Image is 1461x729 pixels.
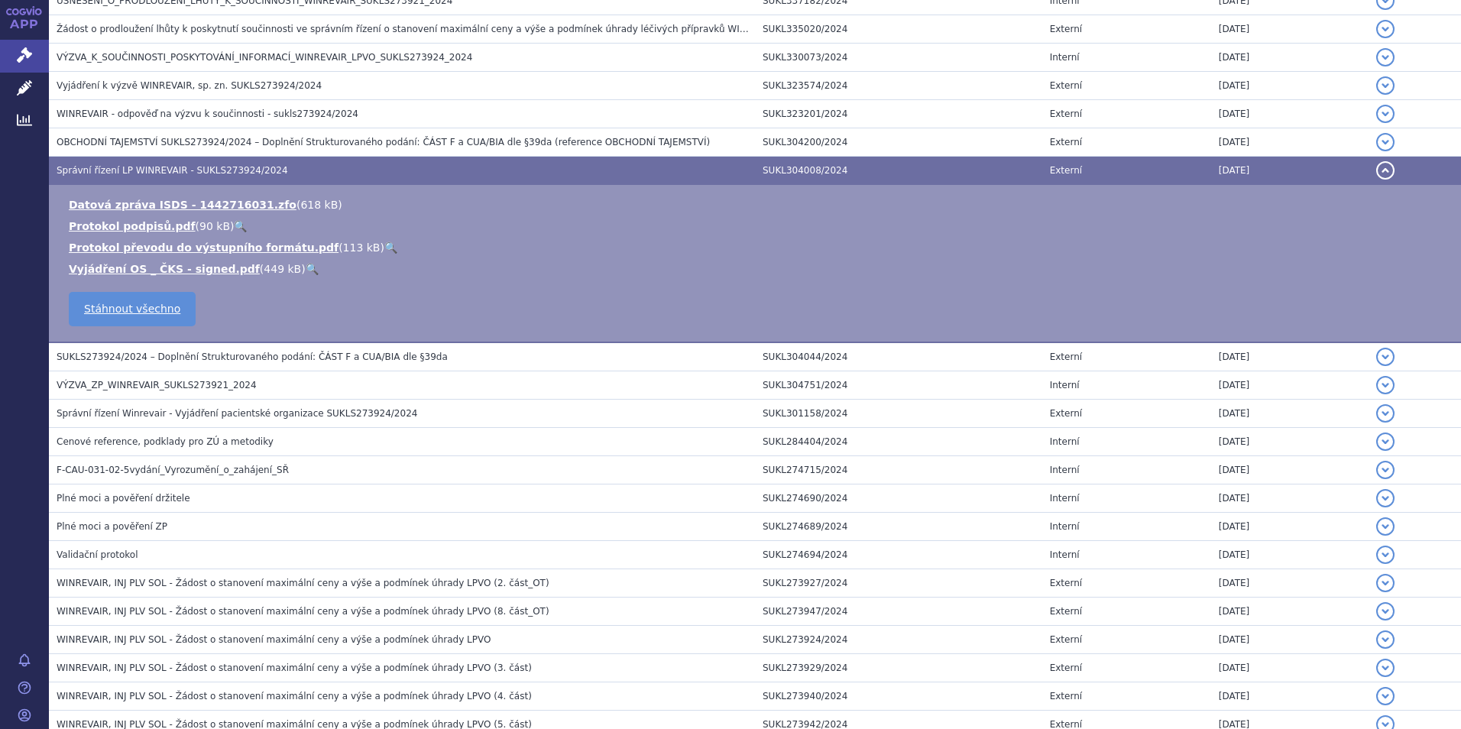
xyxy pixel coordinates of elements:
td: [DATE] [1211,654,1369,682]
button: detail [1376,517,1395,536]
button: detail [1376,602,1395,620]
span: Externí [1050,165,1082,176]
button: detail [1376,133,1395,151]
span: 449 kB [264,263,301,275]
td: [DATE] [1211,44,1369,72]
td: [DATE] [1211,100,1369,128]
td: [DATE] [1211,626,1369,654]
span: Externí [1050,634,1082,645]
td: SUKL304200/2024 [755,128,1042,157]
td: SUKL274690/2024 [755,484,1042,513]
td: SUKL274689/2024 [755,513,1042,541]
button: detail [1376,433,1395,451]
span: WINREVAIR, INJ PLV SOL - Žádost o stanovení maximální ceny a výše a podmínek úhrady LPVO (3. část) [57,663,532,673]
a: 🔍 [234,220,247,232]
button: detail [1376,105,1395,123]
span: OBCHODNÍ TAJEMSTVÍ SUKLS273924/2024 – Doplnění Strukturovaného podání: ČÁST F a CUA/BIA dle §39da... [57,137,710,147]
td: SUKL274715/2024 [755,456,1042,484]
span: WINREVAIR, INJ PLV SOL - Žádost o stanovení maximální ceny a výše a podmínek úhrady LPVO (8. část... [57,606,549,617]
span: F-CAU-031-02-5vydání_Vyrozumění_o_zahájení_SŘ [57,465,289,475]
td: [DATE] [1211,128,1369,157]
span: Externí [1050,691,1082,701]
td: SUKL273947/2024 [755,598,1042,626]
td: SUKL301158/2024 [755,400,1042,428]
span: 618 kB [300,199,338,211]
span: WINREVAIR, INJ PLV SOL - Žádost o stanovení maximální ceny a výše a podmínek úhrady LPVO (2. část... [57,578,549,588]
a: Stáhnout všechno [69,292,196,326]
span: WINREVAIR, INJ PLV SOL - Žádost o stanovení maximální ceny a výše a podmínek úhrady LPVO [57,634,491,645]
td: [DATE] [1211,342,1369,371]
td: SUKL335020/2024 [755,15,1042,44]
a: Protokol převodu do výstupního formátu.pdf [69,241,339,254]
button: detail [1376,687,1395,705]
a: Protokol podpisů.pdf [69,220,196,232]
td: [DATE] [1211,371,1369,400]
a: 🔍 [384,241,397,254]
span: 90 kB [199,220,230,232]
td: SUKL273929/2024 [755,654,1042,682]
span: Externí [1050,578,1082,588]
button: detail [1376,376,1395,394]
span: Interní [1050,493,1080,504]
span: Plné moci a pověření držitele [57,493,190,504]
span: Žádost o prodloužení lhůty k poskytnutí součinnosti ve správním řízení o stanovení maximální ceny... [57,24,898,34]
button: detail [1376,659,1395,677]
span: WINREVAIR, INJ PLV SOL - Žádost o stanovení maximální ceny a výše a podmínek úhrady LPVO (4. část) [57,691,532,701]
a: Datová zpráva ISDS - 1442716031.zfo [69,199,296,211]
span: Externí [1050,137,1082,147]
button: detail [1376,76,1395,95]
span: Externí [1050,352,1082,362]
td: [DATE] [1211,400,1369,428]
span: Interní [1050,52,1080,63]
span: Interní [1050,549,1080,560]
span: Správní řízení Winrevair - Vyjádření pacientské organizace SUKLS273924/2024 [57,408,417,419]
td: SUKL274694/2024 [755,541,1042,569]
span: Interní [1050,465,1080,475]
span: Správní řízení LP WINREVAIR - SUKLS273924/2024 [57,165,288,176]
span: Interní [1050,436,1080,447]
span: Externí [1050,80,1082,91]
td: SUKL304751/2024 [755,371,1042,400]
td: [DATE] [1211,428,1369,456]
td: SUKL273924/2024 [755,626,1042,654]
span: Externí [1050,663,1082,673]
td: [DATE] [1211,569,1369,598]
span: Externí [1050,408,1082,419]
td: [DATE] [1211,157,1369,185]
button: detail [1376,20,1395,38]
span: Plné moci a pověření ZP [57,521,167,532]
span: SUKLS273924/2024 – Doplnění Strukturovaného podání: ČÁST F a CUA/BIA dle §39da [57,352,448,362]
td: [DATE] [1211,484,1369,513]
td: [DATE] [1211,15,1369,44]
li: ( ) [69,197,1446,212]
button: detail [1376,461,1395,479]
span: Vyjádření k výzvě WINREVAIR, sp. zn. SUKLS273924/2024 [57,80,322,91]
a: Vyjádření OS _ ČKS - signed.pdf [69,263,260,275]
span: Cenové reference, podklady pro ZÚ a metodiky [57,436,274,447]
button: detail [1376,630,1395,649]
li: ( ) [69,240,1446,255]
td: [DATE] [1211,541,1369,569]
td: SUKL323201/2024 [755,100,1042,128]
td: SUKL330073/2024 [755,44,1042,72]
button: detail [1376,489,1395,507]
td: [DATE] [1211,598,1369,626]
button: detail [1376,48,1395,66]
td: [DATE] [1211,682,1369,711]
span: 113 kB [343,241,381,254]
span: Externí [1050,109,1082,119]
span: Interní [1050,380,1080,390]
button: detail [1376,574,1395,592]
td: [DATE] [1211,456,1369,484]
span: VÝZVA_ZP_WINREVAIR_SUKLS273921_2024 [57,380,257,390]
td: SUKL273927/2024 [755,569,1042,598]
td: [DATE] [1211,72,1369,100]
td: SUKL284404/2024 [755,428,1042,456]
span: Validační protokol [57,549,138,560]
a: 🔍 [306,263,319,275]
span: Externí [1050,24,1082,34]
td: SUKL273940/2024 [755,682,1042,711]
td: SUKL304008/2024 [755,157,1042,185]
button: detail [1376,546,1395,564]
span: VÝZVA_K_SOUČINNOSTI_POSKYTOVÁNÍ_INFORMACÍ_WINREVAIR_LPVO_SUKLS273924_2024 [57,52,472,63]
